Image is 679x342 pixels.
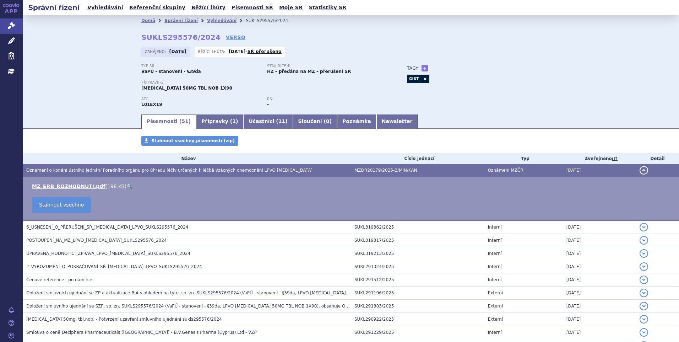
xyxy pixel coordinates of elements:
[26,290,464,295] span: Doložení smluvních ujednání se ZP a aktualizace BIA s ohledem na tyto, sp. zn. SUKLS295576/2024 (...
[640,315,648,324] button: detail
[141,81,393,85] p: Přípravek:
[293,114,337,129] a: Sloučení (0)
[85,3,125,12] a: Vyhledávání
[351,164,484,177] td: MZDR20179/2025-2/MIN/KAN
[488,330,502,335] span: Interní
[151,138,235,143] span: Stáhnout všechny písemnosti (zip)
[407,64,418,73] h3: Tagy
[422,65,428,71] a: +
[640,236,648,245] button: detail
[488,168,523,173] span: Oznámení MZČR
[351,287,484,300] td: SUKL291196/2025
[229,49,246,54] strong: [DATE]
[563,234,636,247] td: [DATE]
[351,220,484,234] td: SUKL319362/2025
[267,97,386,101] p: RS:
[563,220,636,234] td: [DATE]
[32,183,105,189] a: MZ_ERB_ROZHODNUTI.pdf
[337,114,376,129] a: Poznámka
[640,262,648,271] button: detail
[640,289,648,297] button: detail
[640,328,648,337] button: detail
[26,330,257,335] span: Smlouva o ceně Deciphera Pharmaceuticals (Netherlands) - B.V.Genesis Pharma (Cyprus) Ltd - VZP
[351,273,484,287] td: SUKL291512/2025
[640,166,648,175] button: detail
[164,18,198,23] a: Správní řízení
[141,64,260,68] p: Typ SŘ:
[169,49,186,54] strong: [DATE]
[640,302,648,310] button: detail
[640,276,648,284] button: detail
[141,102,162,107] strong: RIPRETINIB
[26,225,188,230] span: 6_USNESENÍ_O_PŘERUŠENÍ_SŘ_QINLOCK_LPVO_SUKLS295576_2024
[278,118,285,124] span: 11
[207,18,237,23] a: Vyhledávání
[141,86,232,91] span: [MEDICAL_DATA] 50MG TBL NOB 1X90
[141,97,260,101] p: ATC:
[26,168,313,173] span: Oznámení o konání ústního jednání Poradního orgánu pro úhradu léčiv určených k léčbě vzácných one...
[141,33,221,42] strong: SUKLS295576/2024
[351,153,484,164] th: Číslo jednací
[141,18,155,23] a: Domů
[32,197,91,213] a: Stáhnout všechno
[141,136,238,146] a: Stáhnout všechny písemnosti (zip)
[26,304,389,309] span: Doložení smluvního ujednání se SZP, sp. zn. SUKLS295576/2024 (VaPÚ - stanovení - §39da, LPVO QINL...
[563,326,636,339] td: [DATE]
[232,118,236,124] span: 1
[181,118,188,124] span: 51
[126,183,132,189] a: 🔍
[488,238,502,243] span: Interní
[246,15,297,26] li: SUKLS295576/2024
[612,156,618,161] abbr: (?)
[351,300,484,313] td: SUKL291883/2025
[640,223,648,231] button: detail
[563,300,636,313] td: [DATE]
[351,247,484,260] td: SUKL319213/2025
[563,164,636,177] td: [DATE]
[563,313,636,326] td: [DATE]
[563,287,636,300] td: [DATE]
[351,234,484,247] td: SUKL319317/2025
[23,153,351,164] th: Název
[277,3,305,12] a: Moje SŘ
[563,260,636,273] td: [DATE]
[351,260,484,273] td: SUKL291324/2025
[226,34,245,41] a: VERSO
[267,102,269,107] strong: -
[351,313,484,326] td: SUKL290922/2025
[484,153,563,164] th: Typ
[563,273,636,287] td: [DATE]
[488,304,503,309] span: Externí
[563,247,636,260] td: [DATE]
[488,290,503,295] span: Externí
[196,114,243,129] a: Přípravky (1)
[351,326,484,339] td: SUKL291229/2025
[26,277,92,282] span: Cenové reference - po námitce
[32,183,672,190] li: ( )
[488,264,502,269] span: Interní
[26,251,190,256] span: UPRAVENÁ_HODNOTÍCÍ_ZPRÁVA_LPVO_QINLOCK_SUKLS295576_2024
[107,183,125,189] span: 198 kB
[198,49,227,54] span: Běžící lhůta:
[243,114,293,129] a: Účastníci (11)
[306,3,348,12] a: Statistiky SŘ
[267,69,351,74] strong: HZ – předána na MZ – přerušení SŘ
[141,69,201,74] strong: VaPÚ - stanovení - §39da
[636,153,679,164] th: Detail
[229,3,275,12] a: Písemnosti SŘ
[229,49,282,54] p: -
[640,249,648,258] button: detail
[267,64,386,68] p: Stav řízení:
[488,317,503,322] span: Externí
[488,251,502,256] span: Interní
[26,317,222,322] span: QINLOCK 50mg, tbl.nob. - Potvrzení uzavření smluvního ujednání sukls295576/2024
[376,114,418,129] a: Newsletter
[407,75,421,83] a: GIST
[145,49,167,54] span: Zahájeno:
[563,153,636,164] th: Zveřejněno
[23,2,85,12] h2: Správní řízení
[488,277,502,282] span: Interní
[26,238,167,243] span: POSTOUPENÍ_NA_MZ_LPVO_QINLOCK_SUKLS295576_2024
[26,264,202,269] span: 2_VYROZUMĚNÍ_O_POKRAČOVÁNÍ_SŘ_QINLOCK_LPVO_SUKLS295576_2024
[141,114,196,129] a: Písemnosti (51)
